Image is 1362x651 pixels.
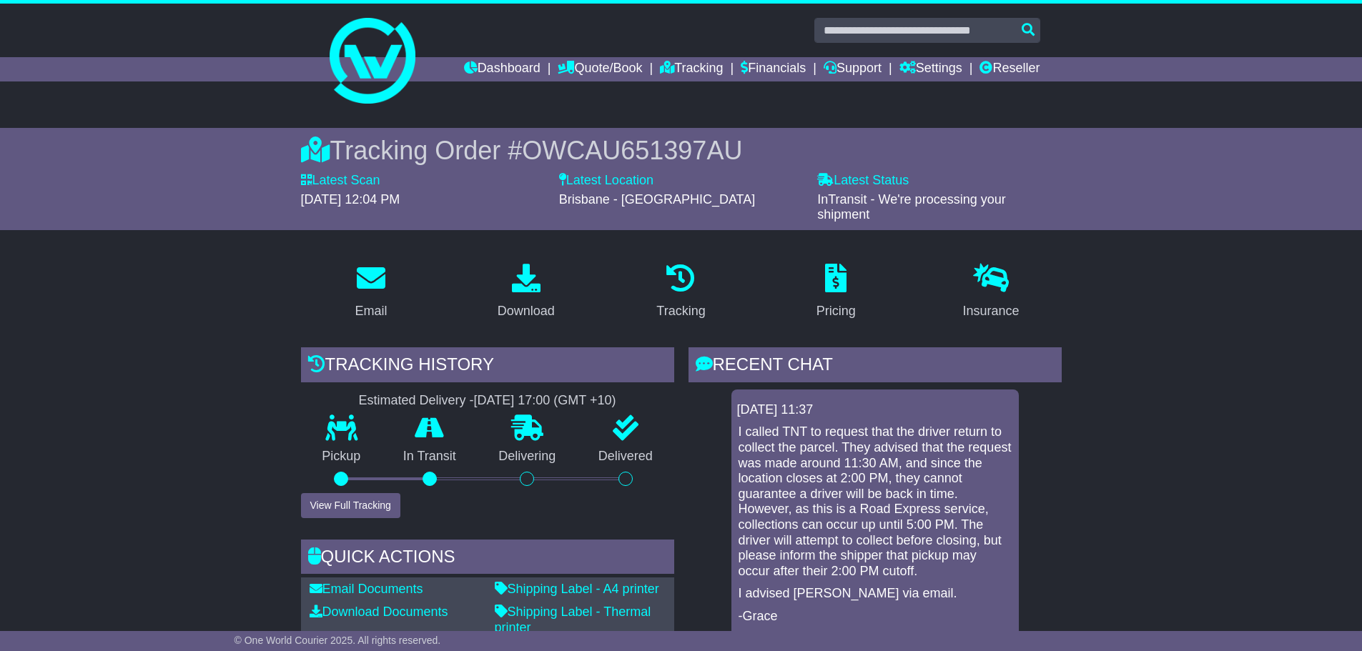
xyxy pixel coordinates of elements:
a: Shipping Label - Thermal printer [495,605,651,635]
p: I called TNT to request that the driver return to collect the parcel. They advised that the reque... [739,424,1012,579]
a: Email Documents [310,582,423,596]
div: Tracking [656,302,705,321]
a: Insurance [954,259,1029,326]
label: Latest Location [559,173,653,189]
button: View Full Tracking [301,493,400,518]
a: Quote/Book [558,57,642,81]
div: Email [355,302,387,321]
a: Tracking [660,57,723,81]
div: Pricing [816,302,856,321]
span: OWCAU651397AU [522,136,742,165]
p: -Grace [739,609,1012,625]
div: Tracking Order # [301,135,1062,166]
p: I advised [PERSON_NAME] via email. [739,586,1012,602]
label: Latest Scan [301,173,380,189]
a: Download [488,259,564,326]
p: Delivering [478,449,578,464]
div: RECENT CHAT [689,347,1062,386]
a: Support [824,57,882,81]
a: Reseller [979,57,1040,81]
a: Email [345,259,396,326]
a: Tracking [647,259,714,326]
div: Tracking history [301,347,674,386]
p: In Transit [382,449,478,464]
div: [DATE] 17:00 (GMT +10) [474,393,616,409]
a: Settings [899,57,962,81]
span: © One World Courier 2025. All rights reserved. [235,635,441,646]
p: Delivered [577,449,674,464]
span: Brisbane - [GEOGRAPHIC_DATA] [559,192,755,207]
a: Financials [741,57,806,81]
div: [DATE] 11:37 [737,402,1013,418]
label: Latest Status [817,173,909,189]
div: Download [498,302,555,321]
div: Insurance [963,302,1020,321]
a: Dashboard [464,57,541,81]
a: Download Documents [310,605,448,619]
span: InTransit - We're processing your shipment [817,192,1006,222]
a: Shipping Label - A4 printer [495,582,659,596]
div: Estimated Delivery - [301,393,674,409]
span: [DATE] 12:04 PM [301,192,400,207]
p: Pickup [301,449,383,464]
div: Quick Actions [301,540,674,578]
a: Pricing [807,259,865,326]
